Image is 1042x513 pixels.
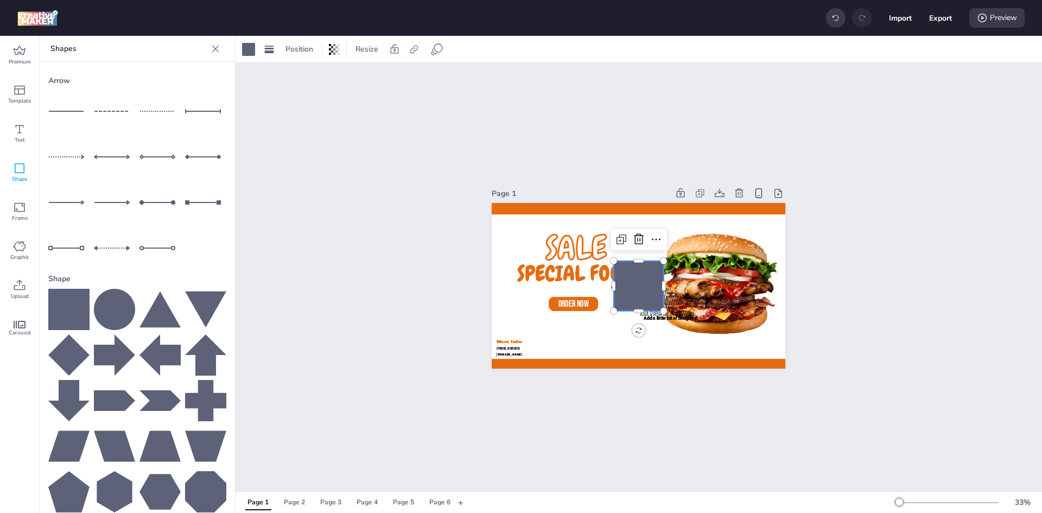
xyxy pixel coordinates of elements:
div: Page 1 [492,188,668,199]
span: Shape [12,175,27,183]
span: Position [283,43,315,55]
span: More Info: [497,339,523,344]
div: Tabs [240,493,458,512]
span: Template [8,97,31,105]
div: Page 1 [247,498,269,508]
span: Premium [9,58,31,66]
span: Upload [11,292,29,301]
span: [DOMAIN_NAME] [497,352,523,356]
span: [PHONE_NUMBER] [497,346,520,351]
button: Import [889,7,912,29]
div: Preview [969,8,1025,28]
div: Page 4 [357,498,378,508]
button: Export [929,7,952,29]
span: ORDER NOW [558,299,589,309]
div: Arrow [48,71,226,91]
span: Graphic [10,253,29,262]
div: Page 3 [320,498,341,508]
div: Shape [48,269,226,289]
span: SALE [546,227,607,269]
div: Page 2 [284,498,305,508]
span: Special Food [518,259,634,287]
div: Page 6 [429,498,450,508]
p: Shapes [50,36,207,62]
span: Text [15,136,25,144]
span: Add a little bit of body text [644,315,698,321]
span: Resize [353,43,380,55]
span: Carousel [9,328,31,337]
button: + [458,493,463,512]
div: Page 5 [393,498,414,508]
img: logo Creative Maker [17,10,58,26]
span: Frame [12,214,28,223]
div: 33 % [1009,497,1035,508]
